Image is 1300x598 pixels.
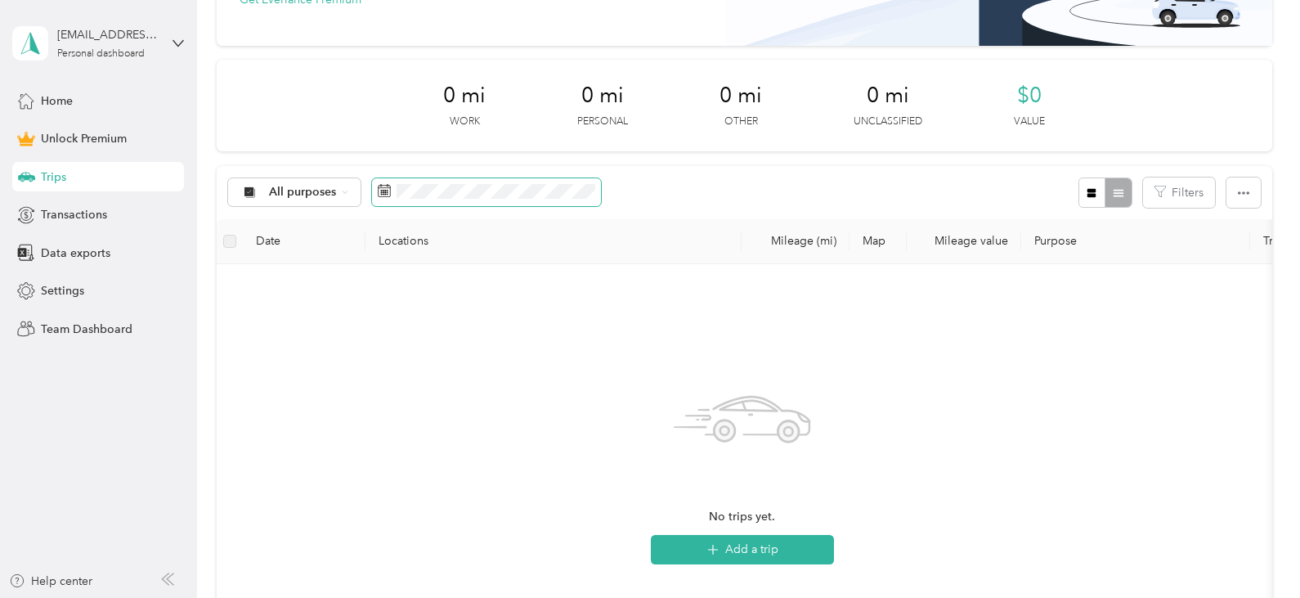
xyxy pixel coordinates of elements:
[1021,219,1250,264] th: Purpose
[41,321,132,338] span: Team Dashboard
[365,219,742,264] th: Locations
[9,573,92,590] button: Help center
[57,49,145,59] div: Personal dashboard
[41,245,110,262] span: Data exports
[1017,83,1042,109] span: $0
[450,115,480,129] p: Work
[724,115,758,129] p: Other
[907,219,1021,264] th: Mileage value
[1014,115,1045,129] p: Value
[41,206,107,223] span: Transactions
[709,508,775,526] span: No trips yet.
[581,83,624,109] span: 0 mi
[867,83,909,109] span: 0 mi
[1208,506,1300,598] iframe: Everlance-gr Chat Button Frame
[651,535,834,564] button: Add a trip
[854,115,922,129] p: Unclassified
[41,92,73,110] span: Home
[719,83,762,109] span: 0 mi
[443,83,486,109] span: 0 mi
[41,169,66,186] span: Trips
[41,282,84,299] span: Settings
[41,130,127,147] span: Unlock Premium
[577,115,628,129] p: Personal
[243,219,365,264] th: Date
[57,26,159,43] div: [EMAIL_ADDRESS][DOMAIN_NAME]
[1143,178,1215,208] button: Filters
[269,187,337,198] span: All purposes
[849,219,907,264] th: Map
[742,219,849,264] th: Mileage (mi)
